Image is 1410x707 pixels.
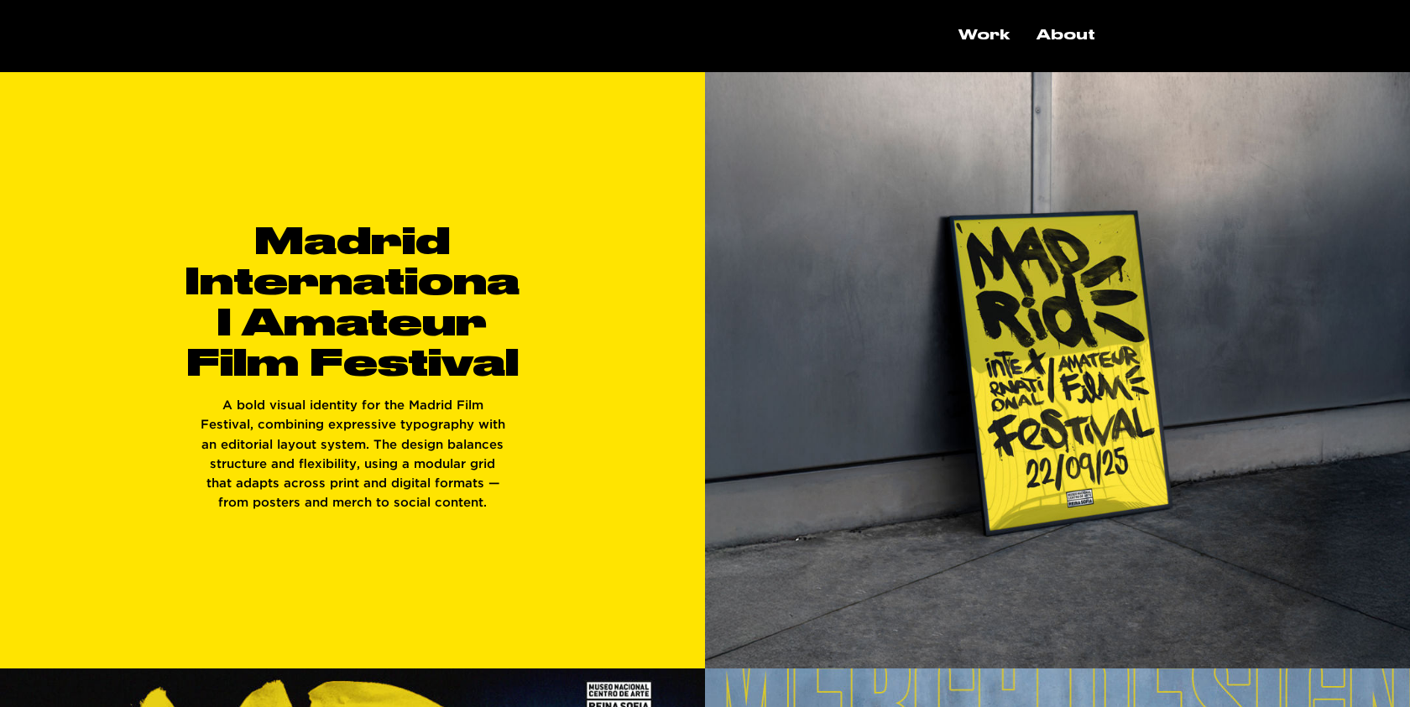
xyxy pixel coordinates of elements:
[705,72,1410,668] img: BenditoMockup-#CCC-Free-Poster.jpg
[1028,21,1104,50] p: About
[185,225,520,382] span: Madrid International Amateur Film Festival
[1023,21,1108,50] a: About
[201,400,505,508] span: A bold visual identity for the Madrid Film Festival, combining expressive typography with an edit...
[944,21,1108,50] nav: Site
[950,21,1018,50] p: Work
[944,21,1023,50] a: Work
